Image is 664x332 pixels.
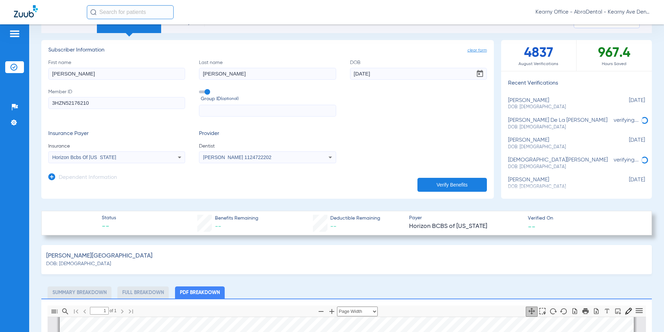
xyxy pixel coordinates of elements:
[221,95,239,103] small: (optional)
[501,61,576,68] span: August Verifications
[14,5,38,17] img: Zuub Logo
[508,137,610,150] div: [PERSON_NAME]
[612,310,623,316] pdf-shy-button: Text
[501,80,652,87] h3: Recent Verifications
[409,214,522,222] span: Payer
[48,59,185,80] label: First name
[580,311,591,316] pdf-shy-button: Print
[48,131,185,137] h3: Insurance Payer
[48,143,185,150] span: Insurance
[629,299,664,332] iframe: Chat Widget
[79,311,90,317] pdf-shy-button: Previous Page
[215,223,221,230] span: --
[117,311,127,317] pdf-shy-button: Next Page
[48,47,487,54] h3: Subscriber Information
[623,310,634,316] pdf-shy-button: Draw
[601,310,612,316] pdf-shy-button: Draw
[46,252,152,260] span: [PERSON_NAME][GEOGRAPHIC_DATA]
[125,311,136,317] pdf-shy-button: Last page
[326,307,338,317] button: Zoom In
[610,137,645,150] span: [DATE]
[508,124,610,131] span: DOB: [DEMOGRAPHIC_DATA]
[537,311,548,316] pdf-shy-button: Enable text selection tool
[316,311,326,317] pdf-shy-button: Zoom Out
[48,88,185,117] label: Member ID
[330,215,380,222] span: Deductible Remaining
[526,311,537,316] pdf-shy-button: Enable hand tool
[508,177,610,190] div: [PERSON_NAME]
[79,307,91,317] button: Previous Page
[548,311,558,316] pdf-shy-button: Rotate Clockwise
[199,143,336,150] span: Dentist
[580,307,591,317] button: Print
[102,222,116,232] span: --
[417,178,487,192] button: Verify Benefits
[48,286,111,299] li: Summary Breakdown
[508,104,610,110] span: DOB: [DEMOGRAPHIC_DATA]
[409,222,522,231] span: Horizon BCBS of [US_STATE]
[536,9,650,16] span: Kearny Office - AbraDental - Kearny Ave Dental, LLC - Kearny General
[9,30,20,38] img: hamburger-icon
[203,155,272,160] span: [PERSON_NAME] 1124722202
[117,286,169,299] li: Full Breakdown
[326,311,337,317] pdf-shy-button: Zoom In
[508,97,610,110] div: [PERSON_NAME]
[614,118,639,123] span: verifying...
[337,307,378,316] select: Zoom
[558,307,570,317] button: Rotate Counterclockwise
[109,307,117,315] span: of ⁨1⁩
[60,311,70,317] pdf-shy-button: Find in Document
[90,9,97,15] img: Search Icon
[59,174,117,181] h3: Dependent Information
[508,157,610,170] div: [DEMOGRAPHIC_DATA][PERSON_NAME]
[508,144,610,150] span: DOB: [DEMOGRAPHIC_DATA]
[610,97,645,110] span: [DATE]
[610,177,645,190] span: [DATE]
[590,307,602,317] button: Save
[48,68,185,80] input: First name
[87,5,174,19] input: Search for patients
[576,40,652,71] div: 967.4
[614,157,639,163] span: verifying...
[125,307,137,317] button: Go to Last Page
[330,223,337,230] span: --
[528,215,641,222] span: Verified On
[90,307,109,315] input: Page
[558,311,569,316] pdf-shy-button: Rotate Counterclockwise
[528,223,536,230] span: --
[199,131,336,137] h3: Provider
[70,311,81,317] pdf-shy-button: First page
[501,40,576,71] div: 4837
[46,260,111,268] span: DOB: [DEMOGRAPHIC_DATA]
[473,67,487,81] button: Open calendar
[591,310,601,316] pdf-shy-button: Download
[576,61,652,68] span: Hours Saved
[467,47,487,54] span: clear form
[49,311,60,317] pdf-shy-button: Toggle Sidebar
[537,307,548,317] button: Enable Text Selection Tool
[70,307,82,317] button: Go to First Page
[508,117,610,130] div: [PERSON_NAME] de la [PERSON_NAME]
[547,307,559,317] button: Rotate Clockwise
[199,59,336,80] label: Last name
[508,164,610,170] span: DOB: [DEMOGRAPHIC_DATA]
[215,215,258,222] span: Benefits Remaining
[569,307,581,317] button: Open File
[201,95,336,103] span: Group ID
[315,307,327,317] button: Zoom Out
[350,59,487,80] label: DOB
[569,310,580,316] pdf-shy-button: Open File
[48,97,185,109] input: Member ID
[52,155,116,160] span: Horizon Bcbs Of [US_STATE]
[199,68,336,80] input: Last name
[508,184,610,190] span: DOB: [DEMOGRAPHIC_DATA]
[102,214,116,222] span: Status
[350,68,487,80] input: DOBOpen calendar
[175,286,225,299] li: PDF Breakdown
[116,307,128,317] button: Next Page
